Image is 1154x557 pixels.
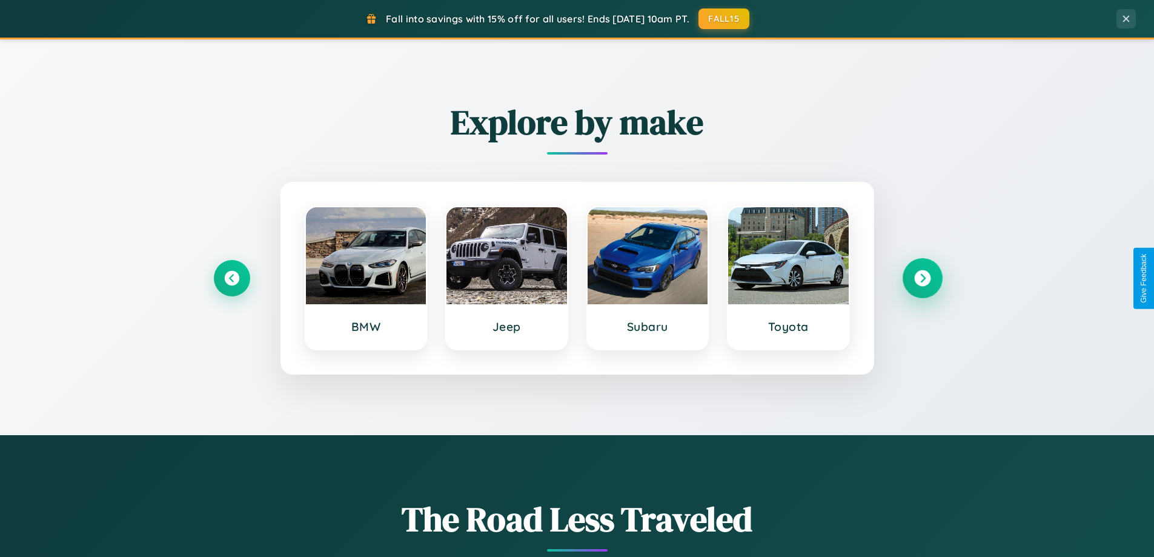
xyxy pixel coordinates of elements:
[386,13,689,25] span: Fall into savings with 15% off for all users! Ends [DATE] 10am PT.
[698,8,749,29] button: FALL15
[1139,254,1148,303] div: Give Feedback
[459,319,555,334] h3: Jeep
[600,319,696,334] h3: Subaru
[318,319,414,334] h3: BMW
[740,319,837,334] h3: Toyota
[214,496,941,542] h1: The Road Less Traveled
[214,99,941,145] h2: Explore by make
